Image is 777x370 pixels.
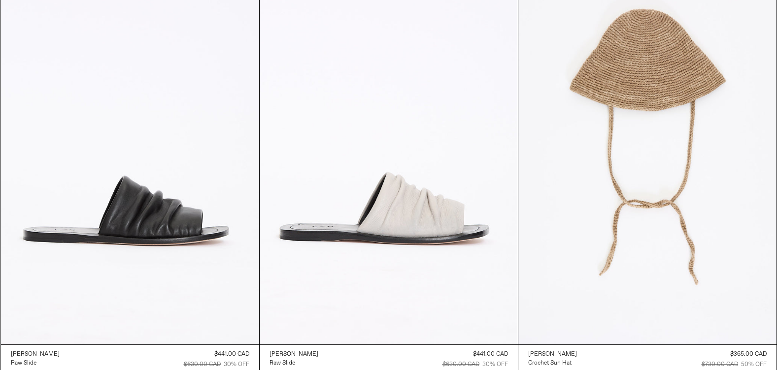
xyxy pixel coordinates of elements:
[528,359,572,368] div: Crochet Sun Hat
[214,350,249,359] div: $441.00 CAD
[184,360,221,369] div: $630.00 CAD
[730,350,767,359] div: $365.00 CAD
[270,350,318,359] a: [PERSON_NAME]
[702,360,738,369] div: $730.00 CAD
[11,359,36,368] div: Raw Slide
[741,360,767,369] div: 50% OFF
[11,359,60,368] a: Raw Slide
[11,350,60,359] div: [PERSON_NAME]
[482,360,508,369] div: 30% OFF
[224,360,249,369] div: 30% OFF
[270,359,318,368] a: Raw Slide
[442,360,479,369] div: $630.00 CAD
[11,350,60,359] a: [PERSON_NAME]
[528,359,577,368] a: Crochet Sun Hat
[528,350,577,359] a: [PERSON_NAME]
[528,350,577,359] div: [PERSON_NAME]
[270,359,295,368] div: Raw Slide
[473,350,508,359] div: $441.00 CAD
[270,350,318,359] div: [PERSON_NAME]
